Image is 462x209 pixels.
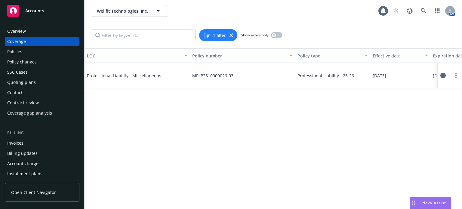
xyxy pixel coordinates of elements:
div: Account charges [7,159,41,168]
span: Show active only [241,32,269,38]
a: Coverage gap analysis [5,108,79,118]
span: [DATE] [373,72,386,79]
div: Policies [7,47,22,57]
div: SSC Cases [7,67,28,77]
div: Billing updates [7,149,38,158]
a: more [452,72,460,79]
div: Quoting plans [7,78,36,87]
span: Wellfit Technologies, Inc. [97,8,149,14]
div: Policy number [192,53,286,59]
div: Invoices [7,138,23,148]
span: 1 filter [213,32,226,38]
a: Contacts [5,88,79,97]
span: Nova Assist [422,200,446,205]
div: Billing [5,130,79,136]
a: Switch app [431,5,443,17]
a: Search [417,5,430,17]
div: Coverage gap analysis [7,108,52,118]
div: Policy type [297,53,361,59]
a: Billing updates [5,149,79,158]
button: Policy type [295,48,370,63]
a: SSC Cases [5,67,79,77]
button: Policy number [190,48,295,63]
div: Contract review [7,98,39,108]
a: Installment plans [5,169,79,179]
a: Accounts [5,2,79,19]
button: LOC [85,48,190,63]
a: Invoices [5,138,79,148]
a: Overview [5,26,79,36]
span: [DATE] [433,72,446,79]
div: Installment plans [7,169,42,179]
button: Nova Assist [410,197,451,209]
div: Drag to move [410,197,417,209]
a: Coverage [5,37,79,46]
a: Contract review [5,98,79,108]
div: Contacts [7,88,25,97]
a: Account charges [5,159,79,168]
div: Policy changes [7,57,37,67]
span: Open Client Navigator [11,189,56,195]
a: Start snowing [390,5,402,17]
span: Professional Liability - Miscellaneous [87,72,177,79]
a: Policy changes [5,57,79,67]
button: Wellfit Technologies, Inc. [92,5,167,17]
button: Effective date [370,48,430,63]
div: Effective date [373,53,421,59]
span: Accounts [25,8,44,13]
span: MPLP2510000026-03 [192,72,233,79]
div: Overview [7,26,26,36]
input: Filter by keyword... [92,29,196,41]
span: Professional Liability - 25-26 [297,72,354,79]
a: Report a Bug [404,5,416,17]
div: Coverage [7,37,26,46]
div: LOC [87,53,181,59]
a: Quoting plans [5,78,79,87]
a: Policies [5,47,79,57]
